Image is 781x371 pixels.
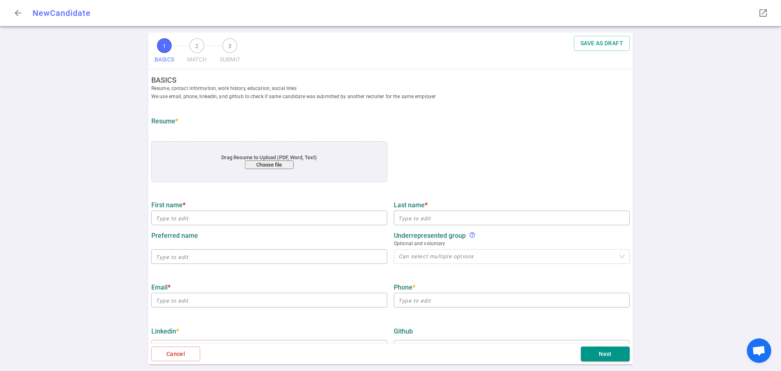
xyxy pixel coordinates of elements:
div: Drag Resume to Upload (PDF, Word, Text) [175,154,363,169]
input: Type to edit [394,211,630,224]
button: Cancel [151,347,200,362]
input: Type to edit [151,294,387,307]
input: Type to edit [394,341,630,354]
strong: BASICS [151,76,636,84]
button: 3SUBMIT [216,36,244,69]
button: Go back [10,5,26,21]
input: Type to edit [394,294,630,307]
strong: GitHub [394,327,413,335]
button: Next [581,347,630,362]
span: Optional and voluntary [394,239,630,248]
label: Last name [394,201,630,209]
span: MATCH [187,53,207,66]
div: Open chat [747,338,771,363]
span: arrow_back [13,8,23,18]
button: Choose file [245,160,294,169]
span: New Candidate [33,8,91,18]
button: Open LinkedIn as a popup [755,5,771,21]
i: help_outline [469,232,476,238]
span: launch [758,8,768,18]
span: Resume, contact information, work history, education, social links We use email, phone, linkedIn,... [151,84,636,101]
strong: Underrepresented Group [394,232,466,239]
button: 1BASICS [151,36,177,69]
span: 1 [157,38,172,53]
span: BASICS [155,53,174,66]
input: Type to edit [151,341,387,354]
span: 3 [223,38,237,53]
input: Type to edit [151,250,387,263]
strong: LinkedIn [151,327,179,335]
span: SUBMIT [220,53,240,66]
input: Type to edit [151,211,387,224]
button: 2MATCH [184,36,210,69]
strong: Preferred name [151,232,198,239]
label: Phone [394,283,630,291]
div: application/pdf, application/msword, .pdf, .doc, .docx, .txt [151,141,387,182]
label: First name [151,201,387,209]
strong: Resume [151,117,178,125]
button: SAVE AS DRAFT [574,36,630,51]
label: Email [151,283,387,291]
span: 2 [190,38,204,53]
div: We support diversity and inclusion to create equitable futures and prohibit discrimination and ha... [469,232,476,239]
